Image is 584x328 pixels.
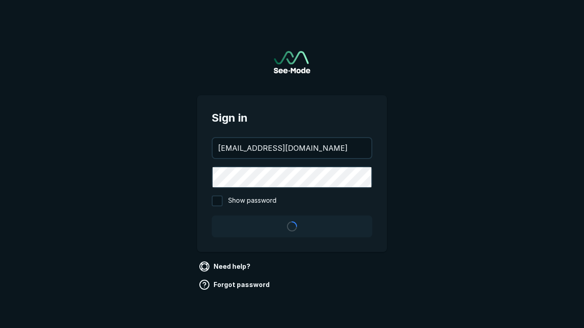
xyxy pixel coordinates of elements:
img: See-Mode Logo [274,51,310,73]
a: Need help? [197,259,254,274]
span: Sign in [212,110,372,126]
input: your@email.com [213,138,371,158]
span: Show password [228,195,276,206]
a: Forgot password [197,277,273,292]
a: Go to sign in [274,51,310,73]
